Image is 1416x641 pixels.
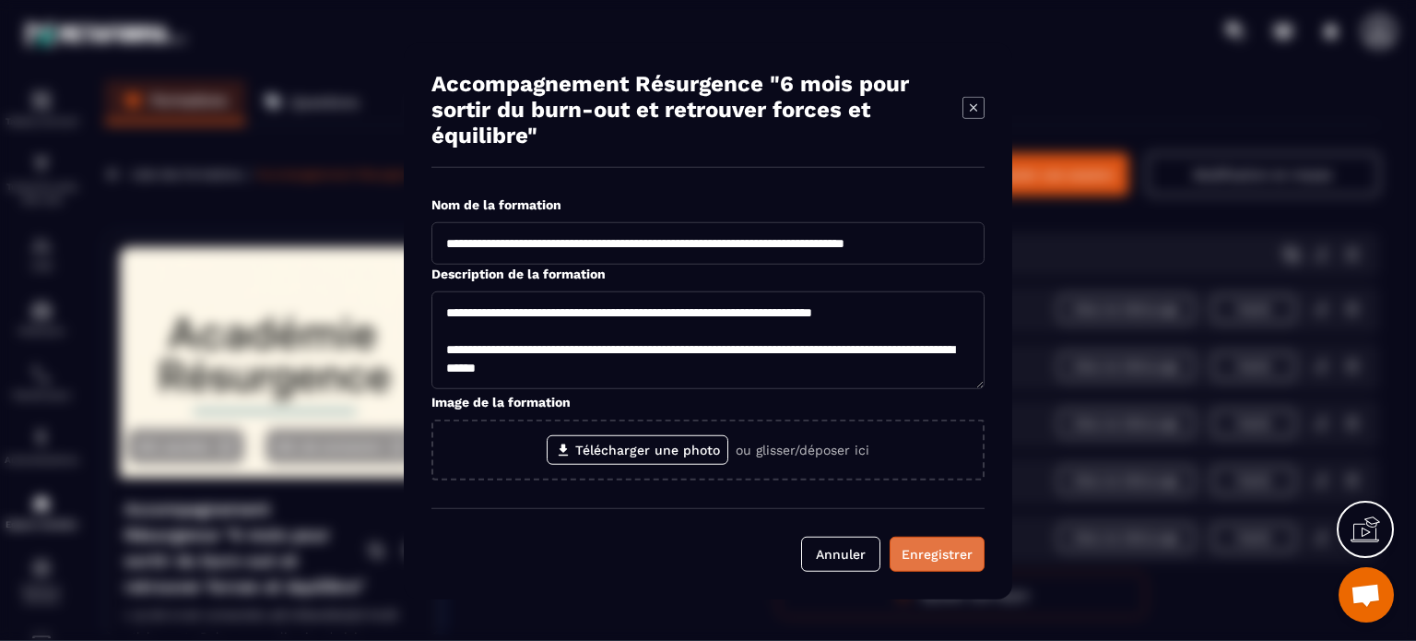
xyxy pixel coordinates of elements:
p: Accompagnement Résurgence "6 mois pour sortir du burn-out et retrouver forces et équilibre" [431,70,962,148]
label: Télécharger une photo [547,434,728,464]
div: Enregistrer [902,544,973,563]
label: Description de la formation [431,266,606,280]
button: Enregistrer [890,536,985,571]
label: Nom de la formation [431,196,561,211]
p: ou glisser/déposer ici [736,442,869,457]
div: Ouvrir le chat [1339,567,1394,623]
button: Annuler [801,536,880,571]
label: Image de la formation [431,394,571,409]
